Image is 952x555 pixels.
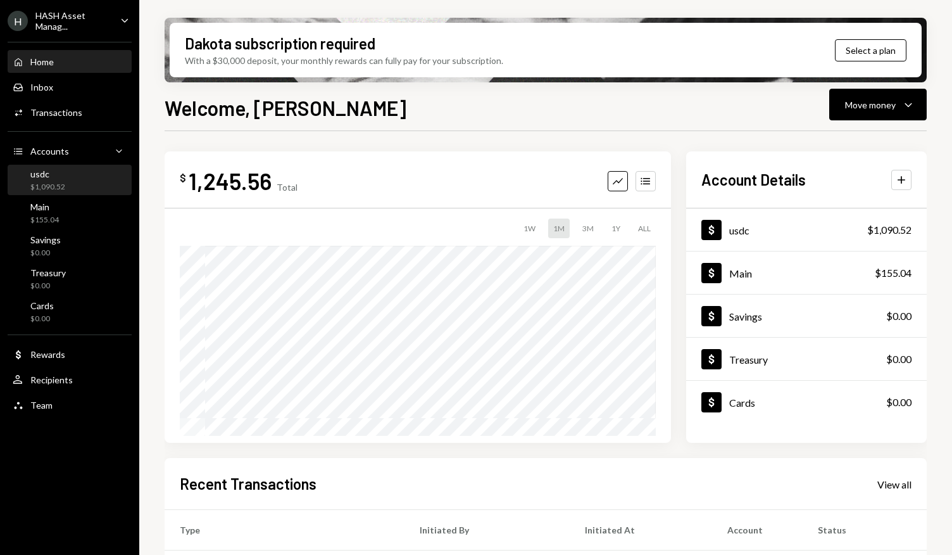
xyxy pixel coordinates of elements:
[30,107,82,118] div: Transactions
[875,265,911,281] div: $155.04
[729,224,749,236] div: usdc
[30,349,65,360] div: Rewards
[606,219,625,238] div: 1Y
[8,343,132,366] a: Rewards
[867,222,911,238] div: $1,090.52
[877,477,911,491] a: View all
[570,510,712,551] th: Initiated At
[877,478,911,491] div: View all
[35,10,110,32] div: HASH Asset Manag...
[712,510,803,551] th: Account
[686,338,927,380] a: Treasury$0.00
[701,169,806,190] h2: Account Details
[886,309,911,324] div: $0.00
[30,300,54,311] div: Cards
[30,146,69,156] div: Accounts
[803,510,927,551] th: Status
[30,56,54,67] div: Home
[729,267,752,279] div: Main
[729,397,755,409] div: Cards
[8,139,132,162] a: Accounts
[8,198,132,228] a: Main$155.04
[729,354,768,366] div: Treasury
[829,89,927,120] button: Move money
[548,219,570,238] div: 1M
[886,395,911,410] div: $0.00
[8,75,132,98] a: Inbox
[30,82,53,92] div: Inbox
[165,95,406,120] h1: Welcome, [PERSON_NAME]
[8,11,28,31] div: H
[30,234,61,245] div: Savings
[165,510,404,551] th: Type
[686,295,927,337] a: Savings$0.00
[30,374,73,385] div: Recipients
[845,98,896,112] div: Move money
[577,219,599,238] div: 3M
[30,314,54,324] div: $0.00
[686,252,927,294] a: Main$155.04
[686,208,927,251] a: usdc$1,090.52
[8,101,132,124] a: Transactions
[30,201,59,212] div: Main
[277,182,297,193] div: Total
[30,248,61,258] div: $0.00
[180,473,316,494] h2: Recent Transactions
[8,165,132,195] a: usdc$1,090.52
[185,33,375,54] div: Dakota subscription required
[8,393,132,416] a: Team
[30,182,65,193] div: $1,090.52
[30,400,53,411] div: Team
[8,368,132,391] a: Recipients
[518,219,541,238] div: 1W
[185,54,503,67] div: With a $30,000 deposit, your monthly rewards can fully pay for your subscription.
[189,167,272,195] div: 1,245.56
[30,215,59,226] div: $155.04
[8,264,132,294] a: Treasury$0.00
[8,297,132,327] a: Cards$0.00
[835,39,906,61] button: Select a plan
[633,219,656,238] div: ALL
[180,172,186,184] div: $
[30,281,66,291] div: $0.00
[8,231,132,261] a: Savings$0.00
[886,352,911,367] div: $0.00
[686,381,927,423] a: Cards$0.00
[30,267,66,278] div: Treasury
[8,50,132,73] a: Home
[30,169,65,179] div: usdc
[729,310,762,322] div: Savings
[404,510,570,551] th: Initiated By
